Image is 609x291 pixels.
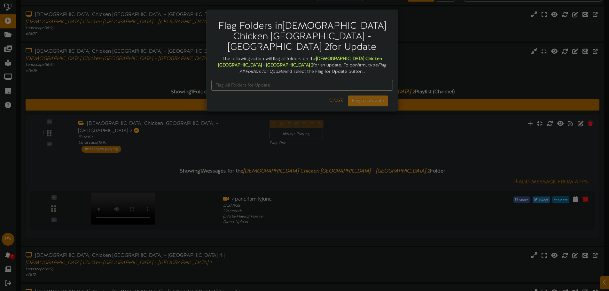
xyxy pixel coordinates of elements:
i: Flag All Folders for Update [239,63,386,74]
input: Flag All Folders for Update [211,80,393,91]
h2: Flag Folders in [DEMOGRAPHIC_DATA] Chicken [GEOGRAPHIC_DATA] - [GEOGRAPHIC_DATA] 2 for Update [216,21,388,53]
div: The following action will flag all foldors on the for an update. To confirm, type and select the ... [211,56,393,75]
button: Close [325,96,347,106]
button: Flag for Update [348,96,388,106]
